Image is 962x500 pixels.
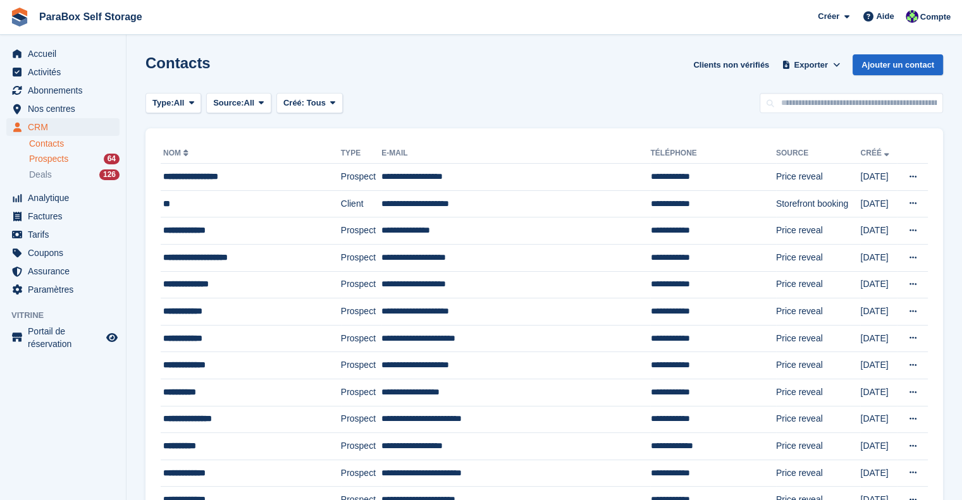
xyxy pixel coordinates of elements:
[28,189,104,207] span: Analytique
[28,100,104,118] span: Nos centres
[28,207,104,225] span: Factures
[860,379,897,406] td: [DATE]
[341,433,382,460] td: Prospect
[341,143,382,164] th: Type
[860,190,897,217] td: [DATE]
[11,309,126,322] span: Vitrine
[860,298,897,326] td: [DATE]
[860,352,897,379] td: [DATE]
[6,189,120,207] a: menu
[6,63,120,81] a: menu
[29,152,120,166] a: Prospects 64
[860,217,897,245] td: [DATE]
[860,433,897,460] td: [DATE]
[206,93,271,114] button: Source: All
[29,168,120,181] a: Deals 126
[28,118,104,136] span: CRM
[860,406,897,433] td: [DATE]
[283,98,304,107] span: Créé:
[6,226,120,243] a: menu
[6,118,120,136] a: menu
[776,271,861,298] td: Price reveal
[776,379,861,406] td: Price reveal
[341,271,382,298] td: Prospect
[307,98,326,107] span: Tous
[341,379,382,406] td: Prospect
[6,100,120,118] a: menu
[776,325,861,352] td: Price reveal
[341,406,382,433] td: Prospect
[381,143,650,164] th: E-mail
[906,10,918,23] img: Tess Bédat
[244,97,255,109] span: All
[145,93,201,114] button: Type: All
[6,244,120,262] a: menu
[341,217,382,245] td: Prospect
[104,154,120,164] div: 64
[860,271,897,298] td: [DATE]
[99,169,120,180] div: 126
[341,460,382,487] td: Prospect
[6,262,120,280] a: menu
[776,190,861,217] td: Storefront booking
[776,406,861,433] td: Price reveal
[776,217,861,245] td: Price reveal
[28,63,104,81] span: Activités
[818,10,839,23] span: Créer
[276,93,343,114] button: Créé: Tous
[776,164,861,191] td: Price reveal
[860,244,897,271] td: [DATE]
[6,207,120,225] a: menu
[650,143,775,164] th: Téléphone
[28,325,104,350] span: Portail de réservation
[860,460,897,487] td: [DATE]
[920,11,951,23] span: Compte
[6,82,120,99] a: menu
[776,298,861,326] td: Price reveal
[6,281,120,298] a: menu
[104,330,120,345] a: Boutique d'aperçu
[6,325,120,350] a: menu
[28,226,104,243] span: Tarifs
[341,244,382,271] td: Prospect
[29,138,120,150] a: Contacts
[29,169,52,181] span: Deals
[29,153,68,165] span: Prospects
[860,164,897,191] td: [DATE]
[28,45,104,63] span: Accueil
[28,82,104,99] span: Abonnements
[28,262,104,280] span: Assurance
[6,45,120,63] a: menu
[341,325,382,352] td: Prospect
[341,352,382,379] td: Prospect
[341,190,382,217] td: Client
[28,281,104,298] span: Paramètres
[776,460,861,487] td: Price reveal
[779,54,842,75] button: Exporter
[876,10,894,23] span: Aide
[688,54,774,75] a: Clients non vérifiés
[776,244,861,271] td: Price reveal
[853,54,943,75] a: Ajouter un contact
[341,298,382,326] td: Prospect
[34,6,147,27] a: ParaBox Self Storage
[341,164,382,191] td: Prospect
[145,54,211,71] h1: Contacts
[213,97,244,109] span: Source:
[860,149,891,157] a: Créé
[152,97,174,109] span: Type:
[163,149,191,157] a: Nom
[860,325,897,352] td: [DATE]
[10,8,29,27] img: stora-icon-8386f47178a22dfd0bd8f6a31ec36ba5ce8667c1dd55bd0f319d3a0aa187defe.svg
[174,97,185,109] span: All
[776,143,861,164] th: Source
[28,244,104,262] span: Coupons
[776,433,861,460] td: Price reveal
[794,59,827,71] span: Exporter
[776,352,861,379] td: Price reveal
